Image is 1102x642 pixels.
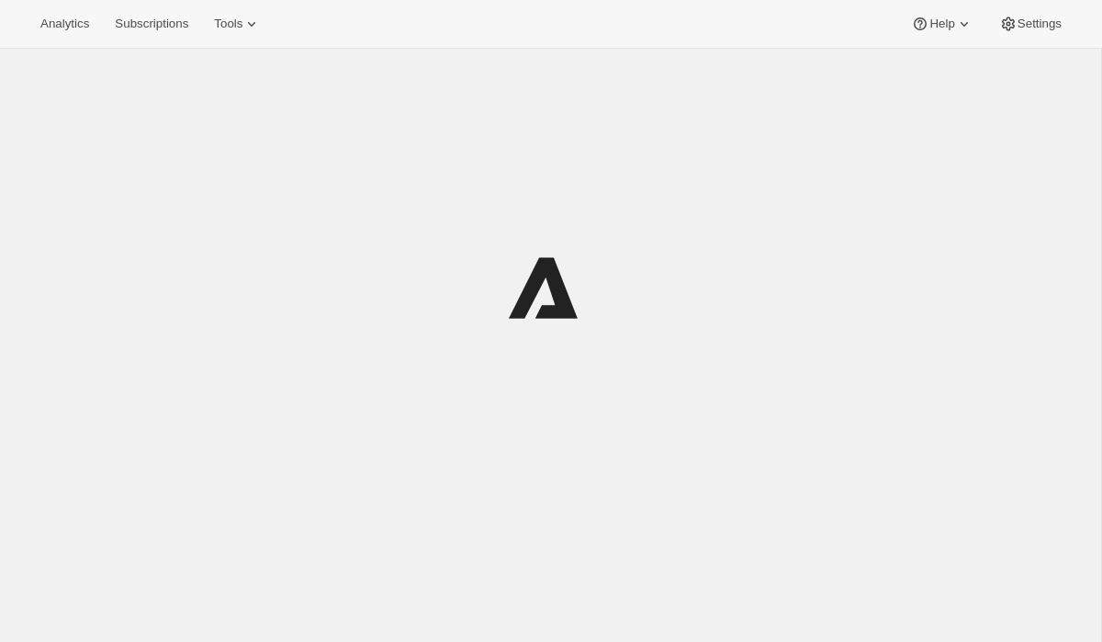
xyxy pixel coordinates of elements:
span: Analytics [40,17,89,31]
span: Subscriptions [115,17,188,31]
span: Help [929,17,954,31]
button: Analytics [29,11,100,37]
span: Tools [214,17,242,31]
button: Settings [988,11,1073,37]
button: Subscriptions [104,11,199,37]
button: Help [900,11,984,37]
button: Tools [203,11,272,37]
span: Settings [1018,17,1062,31]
